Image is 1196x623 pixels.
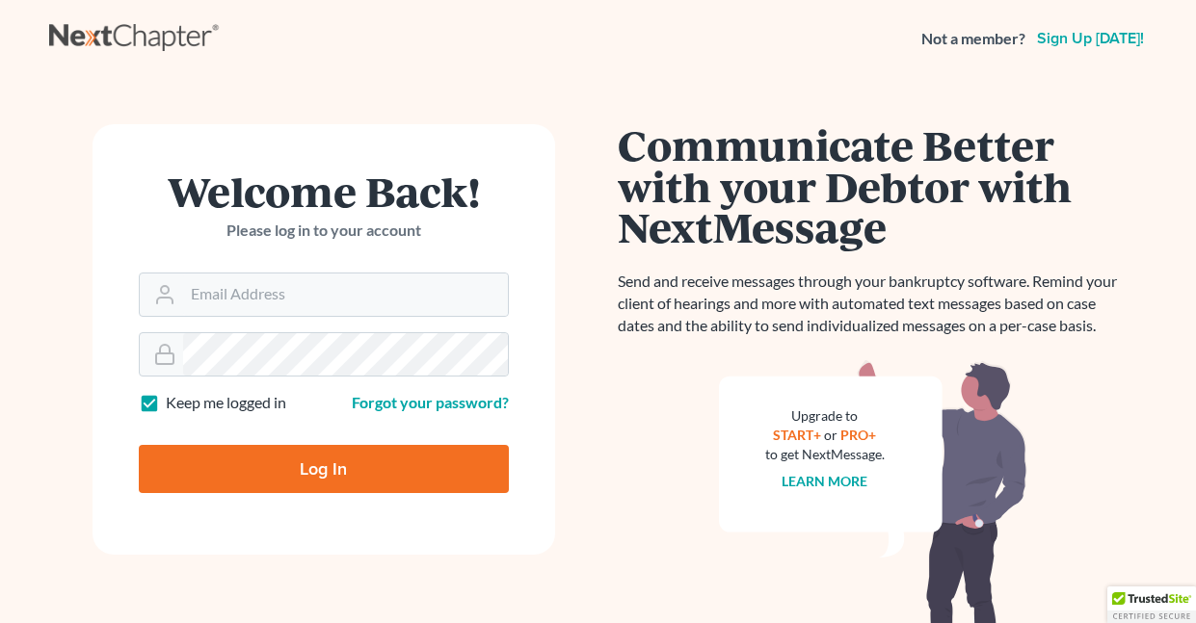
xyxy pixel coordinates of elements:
h1: Communicate Better with your Debtor with NextMessage [618,124,1129,247]
h1: Welcome Back! [139,170,509,212]
strong: Not a member? [921,28,1025,50]
p: Send and receive messages through your bankruptcy software. Remind your client of hearings and mo... [618,271,1129,337]
a: Forgot your password? [352,393,509,411]
input: Email Address [183,273,508,316]
span: or [824,427,837,443]
a: Learn more [782,473,867,489]
a: START+ [773,427,821,443]
a: Sign up [DATE]! [1033,31,1148,46]
input: Log In [139,445,509,493]
div: TrustedSite Certified [1107,586,1196,623]
div: to get NextMessage. [765,445,885,464]
a: PRO+ [840,427,876,443]
div: Upgrade to [765,406,885,426]
label: Keep me logged in [166,392,286,414]
p: Please log in to your account [139,220,509,242]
